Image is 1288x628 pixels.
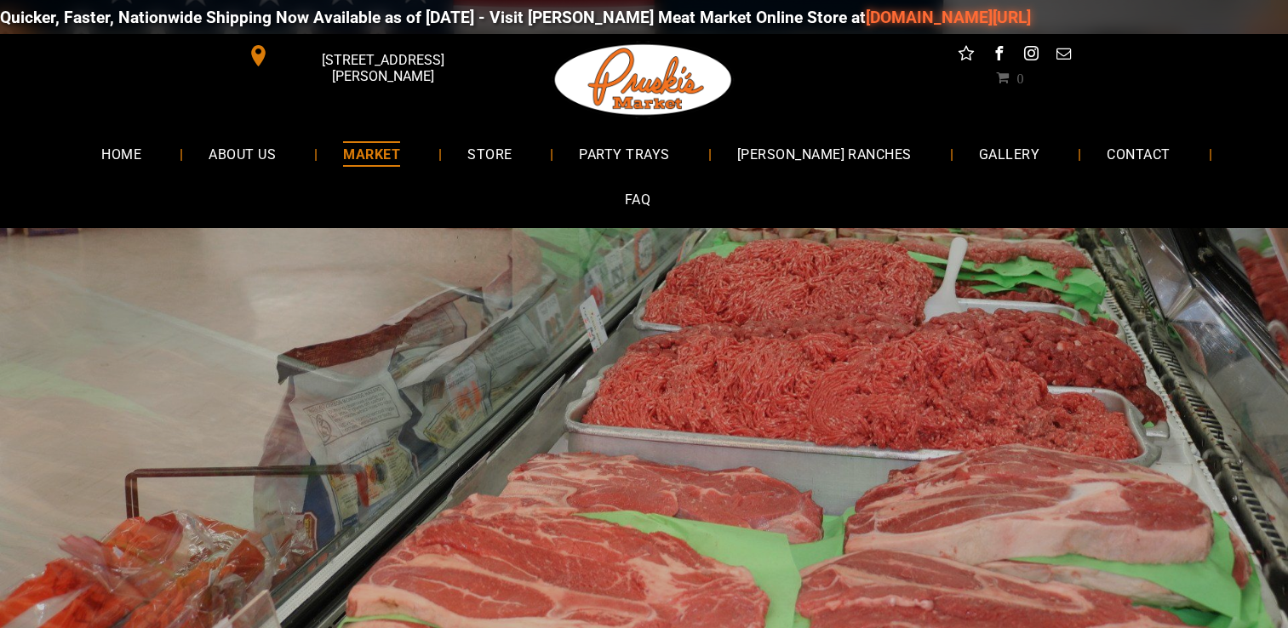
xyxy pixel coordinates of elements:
a: PARTY TRAYS [553,131,695,176]
a: MARKET [318,131,426,176]
a: [PERSON_NAME] RANCHES [712,131,937,176]
a: STORE [442,131,537,176]
a: ABOUT US [183,131,301,176]
span: [STREET_ADDRESS][PERSON_NAME] [272,43,492,93]
img: Pruski-s+Market+HQ+Logo2-1920w.png [552,34,736,126]
a: CONTACT [1081,131,1195,176]
a: email [1052,43,1074,69]
a: GALLERY [953,131,1065,176]
a: Social network [955,43,977,69]
a: instagram [1020,43,1042,69]
a: FAQ [599,177,676,222]
span: 0 [1016,71,1023,84]
a: [STREET_ADDRESS][PERSON_NAME] [236,43,496,69]
a: facebook [987,43,1010,69]
a: HOME [76,131,167,176]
